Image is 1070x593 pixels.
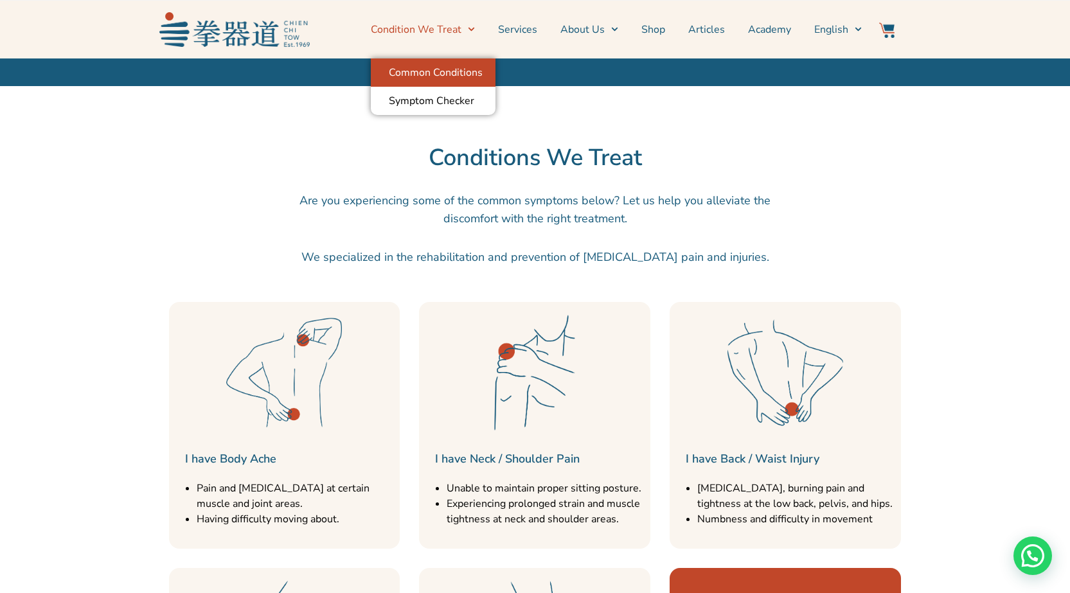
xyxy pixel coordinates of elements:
[697,481,895,511] li: [MEDICAL_DATA], burning pain and tightness at the low back, pelvis, and hips.
[748,13,791,46] a: Academy
[814,22,848,37] span: English
[721,308,850,437] img: Services Icon-44
[371,87,495,115] a: Symptom Checker
[814,13,862,46] a: English
[197,481,394,511] li: Pain and [MEDICAL_DATA] at certain muscle and joint areas.
[197,511,394,527] li: Having difficulty moving about.
[470,308,599,437] img: Services Icon-43
[220,308,348,437] img: Services Icon-39
[686,451,819,466] a: I have Back / Waist Injury
[560,13,618,46] a: About Us
[301,249,769,265] span: We specialized in the rehabilitation and prevention of [MEDICAL_DATA] pain and injuries.
[447,481,644,496] li: Unable to maintain proper sitting posture.
[688,13,725,46] a: Articles
[641,13,665,46] a: Shop
[498,13,537,46] a: Services
[447,496,644,527] li: Experiencing prolonged strain and muscle tightness at neck and shoulder areas.
[371,58,495,87] a: Common Conditions
[316,13,862,46] nav: Menu
[435,451,580,466] a: I have Neck / Shoulder Pain
[371,13,475,46] a: Condition We Treat
[6,144,1064,172] h2: Conditions We Treat
[879,22,895,38] img: Website Icon-03
[185,451,276,466] a: I have Body Ache
[371,58,495,115] ul: Condition We Treat
[299,193,771,226] span: Are you experiencing some of the common symptoms below? Let us help you alleviate the discomfort ...
[697,511,895,527] li: Numbness and difficulty in movement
